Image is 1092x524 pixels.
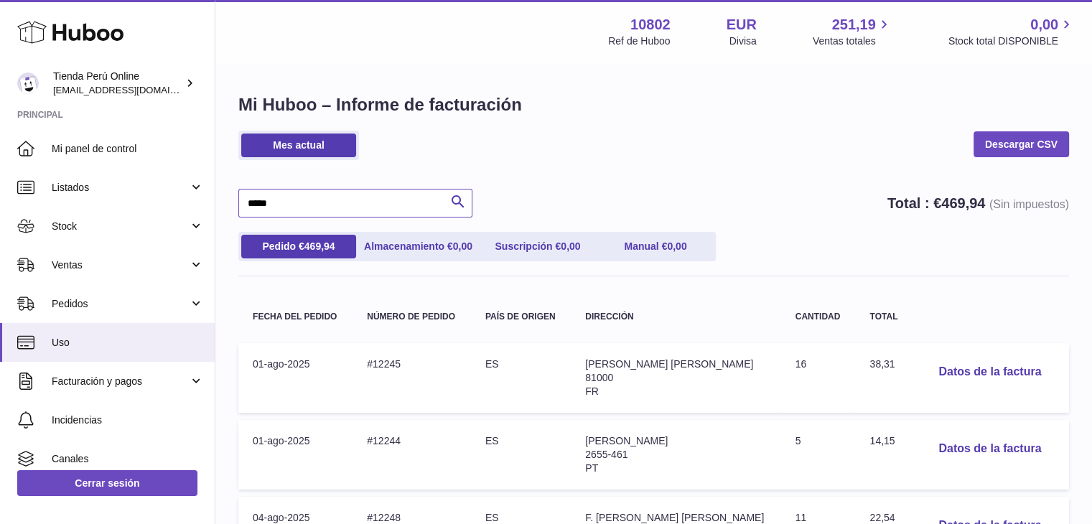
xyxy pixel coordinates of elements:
[52,336,204,350] span: Uso
[585,385,599,397] span: FR
[238,298,353,336] th: Fecha del pedido
[585,462,598,474] span: PT
[813,34,892,48] span: Ventas totales
[471,343,571,413] td: ES
[585,449,627,460] span: 2655-461
[353,343,471,413] td: #12245
[53,84,211,95] span: [EMAIL_ADDRESS][DOMAIN_NAME]
[52,452,204,466] span: Canales
[630,15,671,34] strong: 10802
[52,297,189,311] span: Pedidos
[241,134,356,157] a: Mes actual
[974,131,1069,157] a: Descargar CSV
[353,420,471,490] td: #12244
[729,34,757,48] div: Divisa
[17,470,197,496] a: Cerrar sesión
[727,15,757,34] strong: EUR
[989,198,1069,210] span: (Sin impuestos)
[238,420,353,490] td: 01-ago-2025
[52,413,204,427] span: Incidencias
[238,93,1069,116] h1: Mi Huboo – Informe de facturación
[781,420,856,490] td: 5
[304,240,335,252] span: 469,94
[781,343,856,413] td: 16
[585,435,668,446] span: [PERSON_NAME]
[832,15,876,34] span: 251,19
[869,435,895,446] span: 14,15
[480,235,595,258] a: Suscripción €0,00
[813,15,892,48] a: 251,19 Ventas totales
[52,220,189,233] span: Stock
[585,512,764,523] span: F. [PERSON_NAME] [PERSON_NAME]
[869,512,895,523] span: 22,54
[52,142,204,156] span: Mi panel de control
[52,258,189,272] span: Ventas
[471,420,571,490] td: ES
[667,240,686,252] span: 0,00
[948,15,1075,48] a: 0,00 Stock total DISPONIBLE
[887,195,1069,211] strong: Total : €
[585,358,753,370] span: [PERSON_NAME] [PERSON_NAME]
[855,298,913,336] th: Total
[561,240,580,252] span: 0,00
[927,357,1053,387] button: Datos de la factura
[238,343,353,413] td: 01-ago-2025
[241,235,356,258] a: Pedido €469,94
[781,298,856,336] th: Cantidad
[571,298,780,336] th: Dirección
[17,72,39,94] img: contacto@tiendaperuonline.com
[359,235,477,258] a: Almacenamiento €0,00
[353,298,471,336] th: Número de pedido
[52,375,189,388] span: Facturación y pagos
[598,235,713,258] a: Manual €0,00
[53,70,182,97] div: Tienda Perú Online
[52,181,189,195] span: Listados
[585,372,613,383] span: 81000
[941,195,985,211] span: 469,94
[608,34,670,48] div: Ref de Huboo
[1030,15,1058,34] span: 0,00
[471,298,571,336] th: País de origen
[869,358,895,370] span: 38,31
[948,34,1075,48] span: Stock total DISPONIBLE
[453,240,472,252] span: 0,00
[927,434,1053,464] button: Datos de la factura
